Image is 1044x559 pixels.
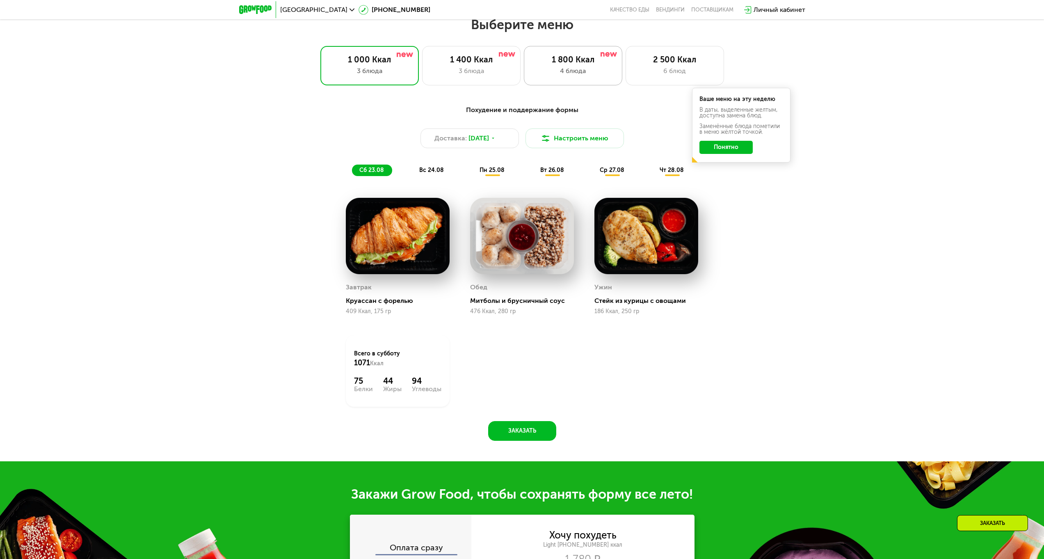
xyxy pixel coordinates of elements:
[480,167,505,174] span: пн 25.08
[346,308,450,315] div: 409 Ккал, 175 гр
[699,107,783,119] div: В даты, выделенные желтым, доступна замена блюд.
[280,7,347,13] span: [GEOGRAPHIC_DATA]
[431,55,512,64] div: 1 400 Ккал
[699,96,783,102] div: Ваше меню на эту неделю
[279,105,765,115] div: Похудение и поддержание формы
[610,7,649,13] a: Качество еды
[957,515,1028,531] div: Заказать
[699,124,783,135] div: Заменённые блюда пометили в меню жёлтой точкой.
[354,376,373,386] div: 75
[471,541,694,549] div: Light [PHONE_NUMBER] ккал
[359,167,384,174] span: сб 23.08
[383,386,402,392] div: Жиры
[370,360,384,367] span: Ккал
[549,531,617,540] div: Хочу похудеть
[419,167,444,174] span: вс 24.08
[525,128,624,148] button: Настроить меню
[434,133,467,143] span: Доставка:
[431,66,512,76] div: 3 блюда
[329,55,410,64] div: 1 000 Ккал
[540,167,564,174] span: вт 26.08
[354,350,441,368] div: Всего в субботу
[600,167,624,174] span: ср 27.08
[532,66,614,76] div: 4 блюда
[346,297,456,305] div: Круассан с форелью
[699,141,753,154] button: Понятно
[354,386,373,392] div: Белки
[346,281,372,293] div: Завтрак
[470,308,574,315] div: 476 Ккал, 280 гр
[634,66,715,76] div: 6 блюд
[532,55,614,64] div: 1 800 Ккал
[351,543,471,554] div: Оплата сразу
[660,167,684,174] span: чт 28.08
[594,281,612,293] div: Ужин
[656,7,685,13] a: Вендинги
[754,5,805,15] div: Личный кабинет
[470,281,487,293] div: Обед
[488,421,556,441] button: Заказать
[470,297,580,305] div: Митболы и брусничный соус
[354,358,370,367] span: 1071
[329,66,410,76] div: 3 блюда
[26,16,1018,33] h2: Выберите меню
[634,55,715,64] div: 2 500 Ккал
[594,308,698,315] div: 186 Ккал, 250 гр
[359,5,430,15] a: [PHONE_NUMBER]
[594,297,705,305] div: Стейк из курицы с овощами
[383,376,402,386] div: 44
[468,133,489,143] span: [DATE]
[412,386,441,392] div: Углеводы
[691,7,733,13] div: поставщикам
[412,376,441,386] div: 94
